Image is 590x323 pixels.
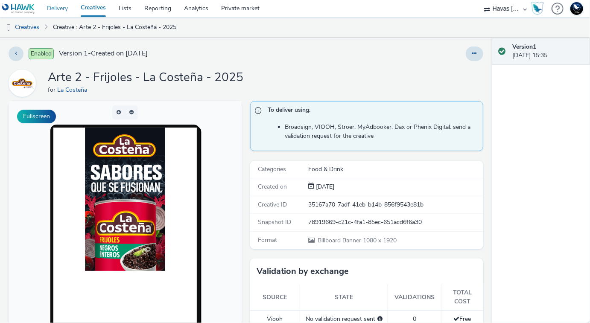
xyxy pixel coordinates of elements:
h3: Validation by exchange [257,265,349,278]
span: Snapshot ID [258,218,291,226]
span: Format [258,236,277,244]
button: Fullscreen [17,110,56,123]
div: 78919669-c21c-4fa1-85ec-651acd6f6a30 [308,218,482,227]
span: Enabled [29,48,54,59]
div: Food & Drink [308,165,482,174]
span: Categories [258,165,286,173]
a: La Costeña [9,79,39,87]
span: 0 [413,315,416,323]
h1: Arte 2 - Frijoles - La Costeña - 2025 [48,70,243,86]
a: Creative : Arte 2 - Frijoles - La Costeña - 2025 [49,17,181,38]
th: Validations [388,284,441,310]
img: Hawk Academy [531,2,544,15]
span: Version 1 - Created on [DATE] [59,49,148,58]
div: Creation 14 October 2025, 15:35 [314,183,334,191]
div: 35167a70-7adf-41eb-b14b-856f9543e81b [308,201,482,209]
a: Hawk Academy [531,2,547,15]
th: Source [250,284,300,310]
span: Free [454,315,471,323]
img: Support Hawk [570,2,583,15]
span: for [48,86,57,94]
span: To deliver using: [268,106,474,117]
div: [DATE] 15:35 [513,43,583,60]
span: Created on [258,183,287,191]
th: Total cost [441,284,483,310]
img: Advertisement preview [76,26,157,170]
span: 1080 x 1920 [317,236,397,244]
img: dooh [4,23,13,32]
th: State [300,284,388,310]
strong: Version 1 [513,43,537,51]
span: Creative ID [258,201,287,209]
span: [DATE] [314,183,334,191]
img: La Costeña [10,71,35,96]
li: Broadsign, VIOOH, Stroer, MyAdbooker, Dax or Phenix Digital: send a validation request for the cr... [285,123,479,140]
a: La Costeña [57,86,91,94]
span: Billboard Banner [318,236,363,244]
img: undefined Logo [2,3,35,14]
